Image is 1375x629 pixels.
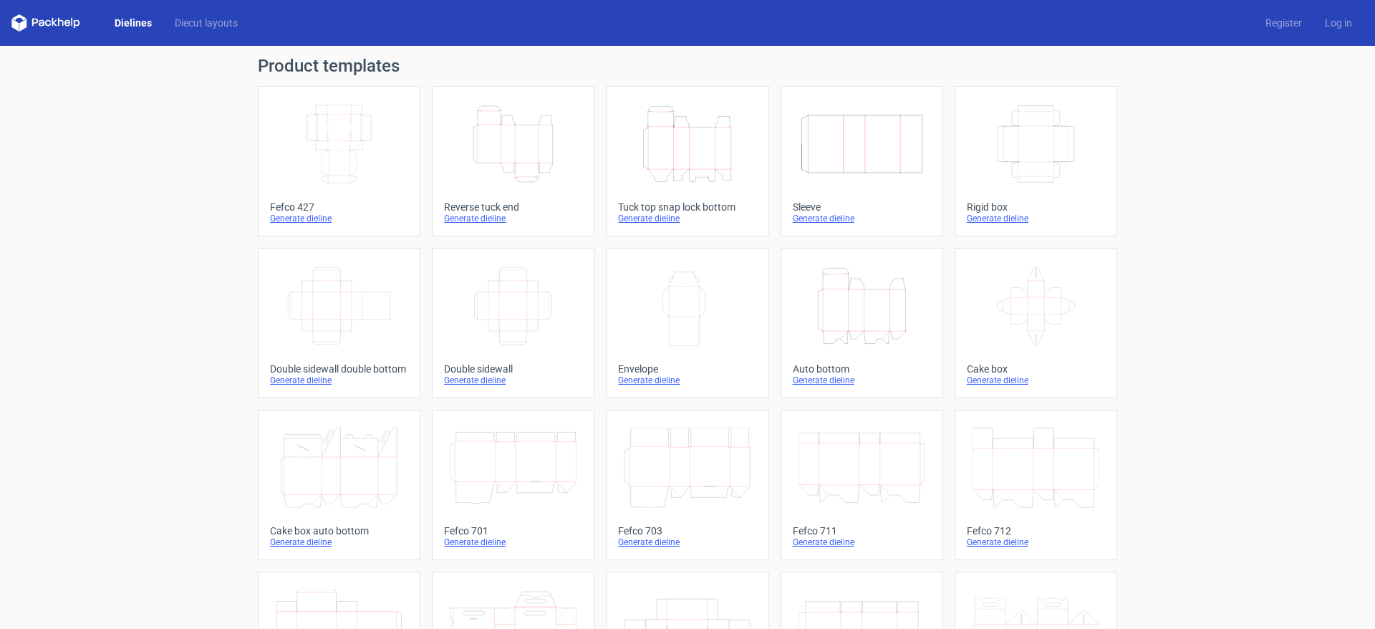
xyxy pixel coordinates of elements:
[967,363,1105,375] div: Cake box
[793,537,931,548] div: Generate dieline
[103,16,163,30] a: Dielines
[270,201,408,213] div: Fefco 427
[270,525,408,537] div: Cake box auto bottom
[967,525,1105,537] div: Fefco 712
[967,201,1105,213] div: Rigid box
[258,248,420,398] a: Double sidewall double bottomGenerate dieline
[967,537,1105,548] div: Generate dieline
[793,363,931,375] div: Auto bottom
[163,16,249,30] a: Diecut layouts
[781,86,943,236] a: SleeveGenerate dieline
[444,537,582,548] div: Generate dieline
[955,248,1117,398] a: Cake boxGenerate dieline
[270,537,408,548] div: Generate dieline
[618,201,756,213] div: Tuck top snap lock bottom
[618,213,756,224] div: Generate dieline
[618,537,756,548] div: Generate dieline
[793,375,931,386] div: Generate dieline
[618,525,756,537] div: Fefco 703
[444,201,582,213] div: Reverse tuck end
[606,86,768,236] a: Tuck top snap lock bottomGenerate dieline
[955,86,1117,236] a: Rigid boxGenerate dieline
[606,410,768,560] a: Fefco 703Generate dieline
[618,363,756,375] div: Envelope
[781,410,943,560] a: Fefco 711Generate dieline
[967,213,1105,224] div: Generate dieline
[793,201,931,213] div: Sleeve
[781,248,943,398] a: Auto bottomGenerate dieline
[432,248,594,398] a: Double sidewallGenerate dieline
[258,86,420,236] a: Fefco 427Generate dieline
[618,375,756,386] div: Generate dieline
[270,213,408,224] div: Generate dieline
[432,410,594,560] a: Fefco 701Generate dieline
[1313,16,1364,30] a: Log in
[793,213,931,224] div: Generate dieline
[270,375,408,386] div: Generate dieline
[258,410,420,560] a: Cake box auto bottomGenerate dieline
[432,86,594,236] a: Reverse tuck endGenerate dieline
[1254,16,1313,30] a: Register
[444,525,582,537] div: Fefco 701
[258,57,1117,75] h1: Product templates
[444,375,582,386] div: Generate dieline
[955,410,1117,560] a: Fefco 712Generate dieline
[444,213,582,224] div: Generate dieline
[606,248,768,398] a: EnvelopeGenerate dieline
[444,363,582,375] div: Double sidewall
[793,525,931,537] div: Fefco 711
[270,363,408,375] div: Double sidewall double bottom
[967,375,1105,386] div: Generate dieline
